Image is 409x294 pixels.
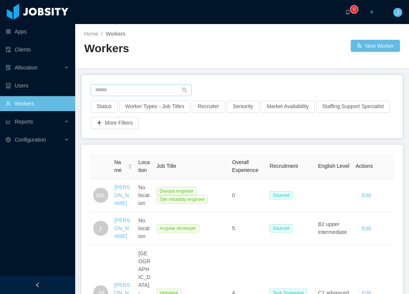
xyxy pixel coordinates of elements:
span: Reports [15,119,33,125]
button: Market Availability [261,101,315,113]
button: Recruiter [192,101,225,113]
i: icon: search [182,87,187,93]
span: Devops engineer [157,187,197,195]
i: icon: line-chart [6,119,11,124]
i: icon: caret-up [128,163,132,166]
span: J [397,8,399,17]
span: / [101,31,103,37]
a: icon: auditClients [6,42,69,57]
span: Actions [356,163,373,169]
a: Home [84,31,98,37]
a: icon: appstoreApps [6,24,69,39]
i: icon: plus [369,9,374,15]
button: Staffing Support Specialist [316,101,390,113]
i: icon: solution [6,65,11,70]
i: icon: setting [6,137,11,142]
a: [PERSON_NAME] [114,184,130,206]
td: B2 upper intermediate [315,212,353,245]
h2: Workers [84,41,242,56]
span: Location [138,159,150,173]
td: No location [135,212,154,245]
i: icon: bell [345,9,350,15]
span: Job Title [157,163,176,169]
a: [PERSON_NAME] [114,217,130,239]
td: 5 [229,212,267,245]
span: Sourced [270,224,292,232]
button: icon: usergroup-addNew Worker [351,40,400,52]
a: icon: userWorkers [6,96,69,111]
div: Sort [128,163,132,168]
span: Recruitment [270,163,298,169]
td: 0 [229,179,267,212]
a: icon: robotUsers [6,78,69,93]
button: Worker Types - Job Titles [119,101,190,113]
a: Sourced [270,192,295,198]
a: Sourced [270,225,295,231]
span: jr [99,221,102,236]
span: Angular developer [157,224,199,232]
td: No location [135,179,154,212]
span: Allocation [15,65,38,71]
span: Configuration [15,137,46,143]
span: aSL [96,188,106,203]
button: Seniority [227,101,259,113]
sup: 0 [350,6,358,13]
a: Edit [362,225,371,231]
a: Edit [362,192,371,198]
span: Overall Experience [232,159,258,173]
button: icon: plusMore Filters [91,117,139,129]
span: Name [114,158,125,174]
span: Site reliability engineer [157,195,208,204]
span: Sourced [270,191,292,199]
span: English Level [318,163,349,169]
span: Workers [106,31,125,37]
button: Status [91,101,118,113]
i: icon: caret-down [128,166,132,168]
